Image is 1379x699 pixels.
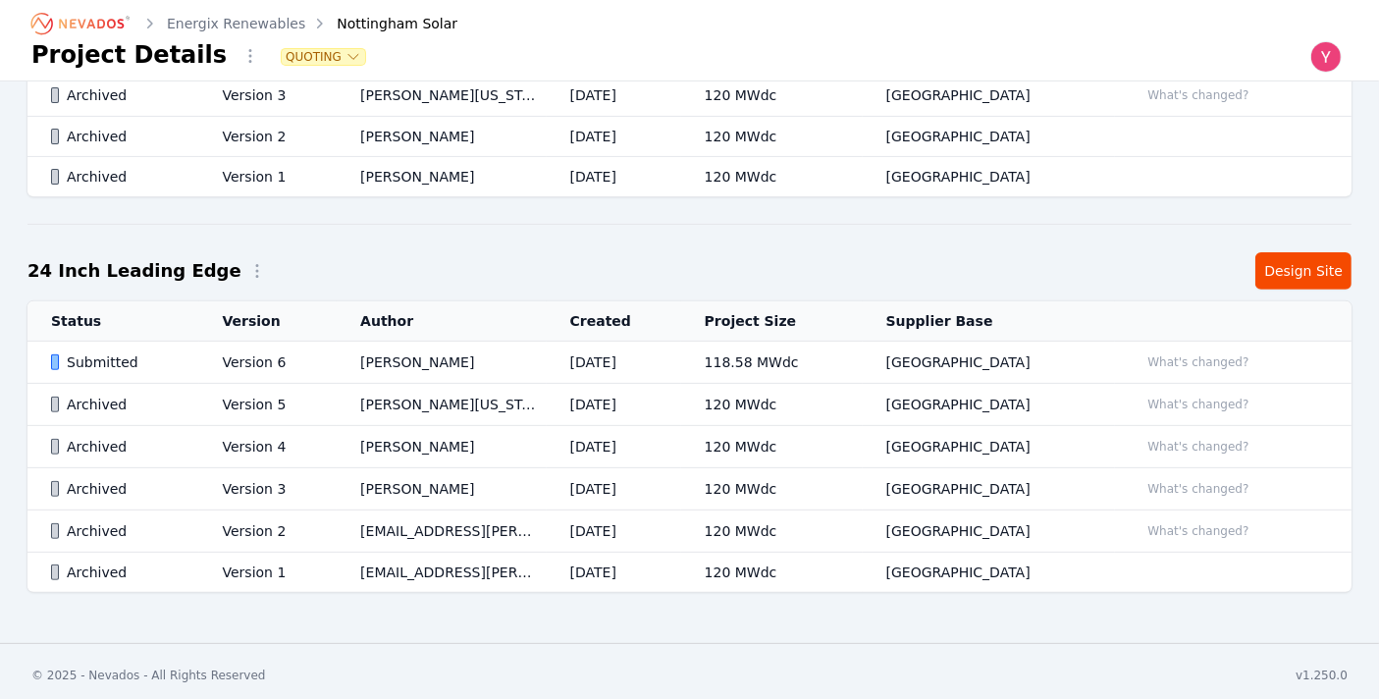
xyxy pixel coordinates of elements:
[337,342,546,384] td: [PERSON_NAME]
[27,342,1352,384] tr: SubmittedVersion 6[PERSON_NAME][DATE]118.58 MWdc[GEOGRAPHIC_DATA]What's changed?
[51,85,189,105] div: Archived
[282,49,365,65] button: Quoting
[547,468,681,511] td: [DATE]
[681,117,863,157] td: 120 MWdc
[547,75,681,117] td: [DATE]
[337,384,546,426] td: [PERSON_NAME][US_STATE]
[547,426,681,468] td: [DATE]
[547,511,681,553] td: [DATE]
[681,75,863,117] td: 120 MWdc
[27,257,241,285] h2: 24 Inch Leading Edge
[27,426,1352,468] tr: ArchivedVersion 4[PERSON_NAME][DATE]120 MWdc[GEOGRAPHIC_DATA]What's changed?
[1139,394,1257,415] button: What's changed?
[863,511,1116,553] td: [GEOGRAPHIC_DATA]
[547,301,681,342] th: Created
[1139,436,1257,457] button: What's changed?
[51,521,189,541] div: Archived
[863,342,1116,384] td: [GEOGRAPHIC_DATA]
[309,14,457,33] div: Nottingham Solar
[199,511,338,553] td: Version 2
[681,511,863,553] td: 120 MWdc
[337,75,546,117] td: [PERSON_NAME][US_STATE]
[863,75,1116,117] td: [GEOGRAPHIC_DATA]
[337,426,546,468] td: [PERSON_NAME]
[199,117,338,157] td: Version 2
[51,167,189,187] div: Archived
[51,127,189,146] div: Archived
[337,511,546,553] td: [EMAIL_ADDRESS][PERSON_NAME][DOMAIN_NAME]
[27,511,1352,553] tr: ArchivedVersion 2[EMAIL_ADDRESS][PERSON_NAME][DOMAIN_NAME][DATE]120 MWdc[GEOGRAPHIC_DATA]What's c...
[337,553,546,593] td: [EMAIL_ADDRESS][PERSON_NAME][DOMAIN_NAME]
[1296,668,1348,683] div: v1.250.0
[27,468,1352,511] tr: ArchivedVersion 3[PERSON_NAME][DATE]120 MWdc[GEOGRAPHIC_DATA]What's changed?
[51,352,189,372] div: Submitted
[547,342,681,384] td: [DATE]
[27,75,1352,117] tr: ArchivedVersion 3[PERSON_NAME][US_STATE][DATE]120 MWdc[GEOGRAPHIC_DATA]What's changed?
[31,668,266,683] div: © 2025 - Nevados - All Rights Reserved
[199,384,338,426] td: Version 5
[1139,520,1257,542] button: What's changed?
[27,157,1352,197] tr: ArchivedVersion 1[PERSON_NAME][DATE]120 MWdc[GEOGRAPHIC_DATA]
[27,384,1352,426] tr: ArchivedVersion 5[PERSON_NAME][US_STATE][DATE]120 MWdc[GEOGRAPHIC_DATA]What's changed?
[863,468,1116,511] td: [GEOGRAPHIC_DATA]
[547,553,681,593] td: [DATE]
[199,301,338,342] th: Version
[51,479,189,499] div: Archived
[1310,41,1342,73] img: Yoni Bennett
[1139,478,1257,500] button: What's changed?
[51,395,189,414] div: Archived
[1255,252,1352,290] a: Design Site
[167,14,305,33] a: Energix Renewables
[681,553,863,593] td: 120 MWdc
[51,437,189,457] div: Archived
[547,384,681,426] td: [DATE]
[31,39,227,71] h1: Project Details
[199,468,338,511] td: Version 3
[31,8,457,39] nav: Breadcrumb
[27,301,199,342] th: Status
[337,157,546,197] td: [PERSON_NAME]
[681,384,863,426] td: 120 MWdc
[863,426,1116,468] td: [GEOGRAPHIC_DATA]
[27,117,1352,157] tr: ArchivedVersion 2[PERSON_NAME][DATE]120 MWdc[GEOGRAPHIC_DATA]
[199,75,338,117] td: Version 3
[681,468,863,511] td: 120 MWdc
[863,157,1116,197] td: [GEOGRAPHIC_DATA]
[681,426,863,468] td: 120 MWdc
[337,468,546,511] td: [PERSON_NAME]
[681,342,863,384] td: 118.58 MWdc
[681,157,863,197] td: 120 MWdc
[863,384,1116,426] td: [GEOGRAPHIC_DATA]
[337,117,546,157] td: [PERSON_NAME]
[199,426,338,468] td: Version 4
[547,117,681,157] td: [DATE]
[863,301,1116,342] th: Supplier Base
[1139,351,1257,373] button: What's changed?
[863,553,1116,593] td: [GEOGRAPHIC_DATA]
[199,157,338,197] td: Version 1
[863,117,1116,157] td: [GEOGRAPHIC_DATA]
[337,301,546,342] th: Author
[199,553,338,593] td: Version 1
[547,157,681,197] td: [DATE]
[51,563,189,582] div: Archived
[681,301,863,342] th: Project Size
[1139,84,1257,106] button: What's changed?
[27,553,1352,593] tr: ArchivedVersion 1[EMAIL_ADDRESS][PERSON_NAME][DOMAIN_NAME][DATE]120 MWdc[GEOGRAPHIC_DATA]
[199,342,338,384] td: Version 6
